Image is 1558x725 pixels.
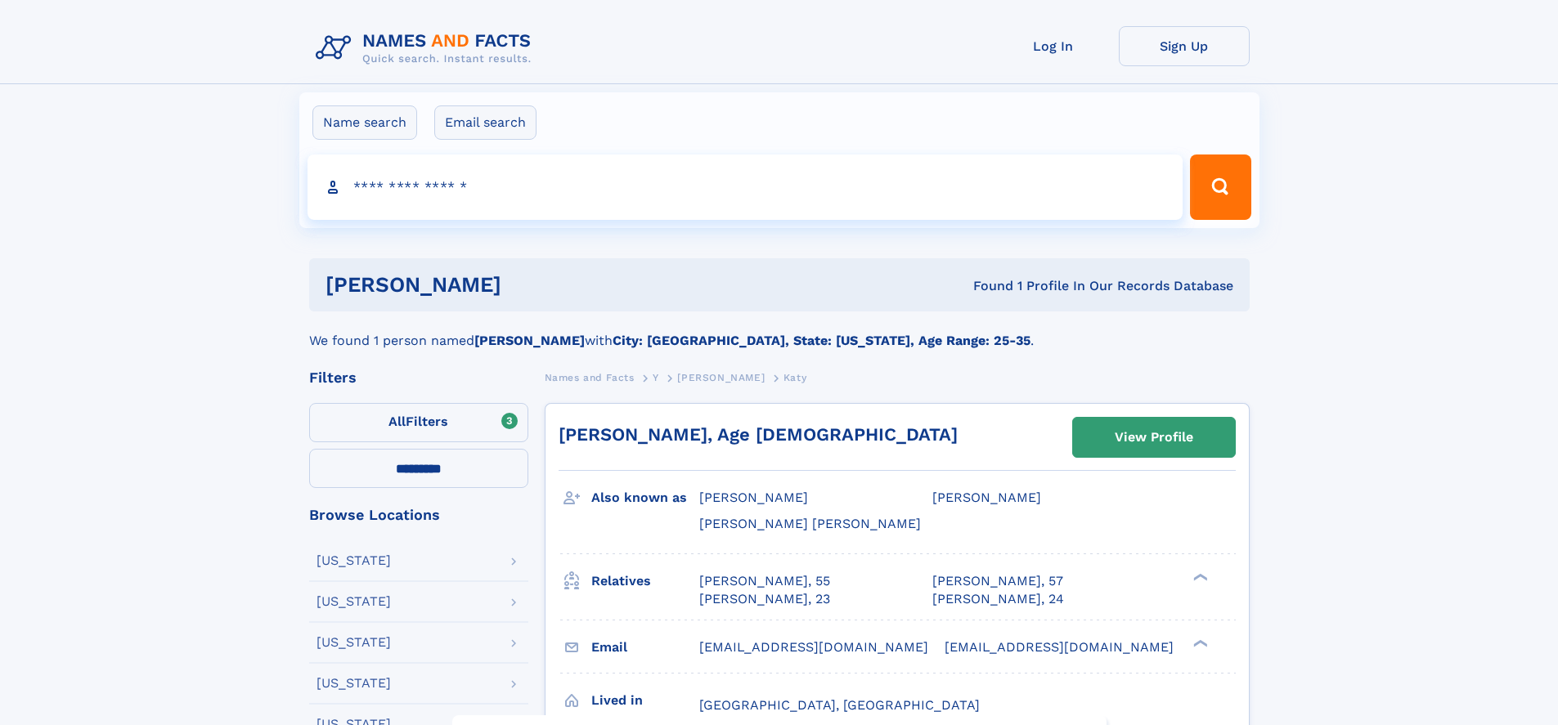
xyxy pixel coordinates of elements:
[653,372,659,383] span: Y
[699,590,830,608] a: [PERSON_NAME], 23
[559,424,958,445] a: [PERSON_NAME], Age [DEMOGRAPHIC_DATA]
[434,105,537,140] label: Email search
[591,687,699,714] h3: Lived in
[932,572,1063,590] a: [PERSON_NAME], 57
[309,508,528,522] div: Browse Locations
[1119,26,1250,66] a: Sign Up
[699,490,808,505] span: [PERSON_NAME]
[309,403,528,442] label: Filters
[317,595,391,608] div: [US_STATE]
[591,484,699,512] h3: Also known as
[653,367,659,387] a: Y
[699,697,980,713] span: [GEOGRAPHIC_DATA], [GEOGRAPHIC_DATA]
[1115,418,1193,456] div: View Profile
[677,367,765,387] a: [PERSON_NAME]
[474,333,585,348] b: [PERSON_NAME]
[699,639,928,655] span: [EMAIL_ADDRESS][DOMAIN_NAME]
[677,372,765,383] span: [PERSON_NAME]
[312,105,417,140] label: Name search
[317,636,391,649] div: [US_STATE]
[1189,571,1209,582] div: ❯
[1073,418,1235,457] a: View Profile
[1189,638,1209,648] div: ❯
[932,490,1041,505] span: [PERSON_NAME]
[317,554,391,567] div: [US_STATE]
[737,277,1233,295] div: Found 1 Profile In Our Records Database
[309,26,545,70] img: Logo Names and Facts
[326,275,738,295] h1: [PERSON_NAME]
[988,26,1119,66] a: Log In
[591,567,699,595] h3: Relatives
[309,311,1250,351] div: We found 1 person named with .
[1190,154,1250,220] button: Search Button
[945,639,1174,655] span: [EMAIL_ADDRESS][DOMAIN_NAME]
[932,590,1064,608] a: [PERSON_NAME], 24
[699,572,830,590] a: [PERSON_NAME], 55
[699,516,921,531] span: [PERSON_NAME] [PERSON_NAME]
[308,154,1183,220] input: search input
[783,372,806,383] span: Katy
[591,633,699,661] h3: Email
[317,677,391,690] div: [US_STATE]
[388,414,406,429] span: All
[613,333,1030,348] b: City: [GEOGRAPHIC_DATA], State: [US_STATE], Age Range: 25-35
[545,367,635,387] a: Names and Facts
[309,370,528,385] div: Filters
